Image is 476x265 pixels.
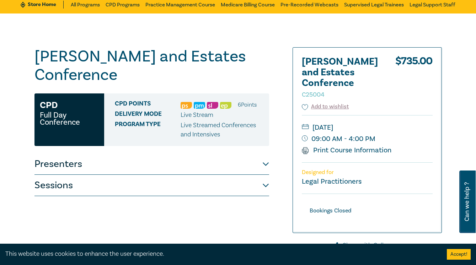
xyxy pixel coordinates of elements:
[220,102,231,109] img: Ethics & Professional Responsibility
[447,249,471,260] button: Accept cookies
[194,102,205,109] img: Practice Management & Business Skills
[302,146,392,155] a: Print Course Information
[207,102,218,109] img: Substantive Law
[302,169,433,176] p: Designed for
[40,99,58,112] h3: CPD
[34,47,269,84] h1: [PERSON_NAME] and Estates Conference
[40,112,99,126] small: Full Day Conference
[34,153,269,175] button: Presenters
[302,103,349,111] button: Add to wishlist
[302,56,380,99] h2: [PERSON_NAME] and Estates Conference
[181,111,213,119] span: Live Stream
[302,122,433,133] small: [DATE]
[302,91,325,99] small: C25004
[115,100,181,109] span: CPD Points
[302,133,433,145] small: 09:00 AM - 4:00 PM
[21,1,64,9] a: Store Home
[238,100,257,109] li: 6 Point s
[293,241,442,250] a: Share with Colleagues
[464,175,470,229] span: Can we help ?
[395,56,433,103] div: $ 735.00
[115,110,181,120] span: Delivery Mode
[302,206,359,216] div: Bookings Closed
[302,177,362,186] small: Legal Practitioners
[181,102,192,109] img: Professional Skills
[115,121,181,139] span: Program type
[181,121,264,139] p: Live Streamed Conferences and Intensives
[5,249,436,259] div: This website uses cookies to enhance the user experience.
[34,175,269,196] button: Sessions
